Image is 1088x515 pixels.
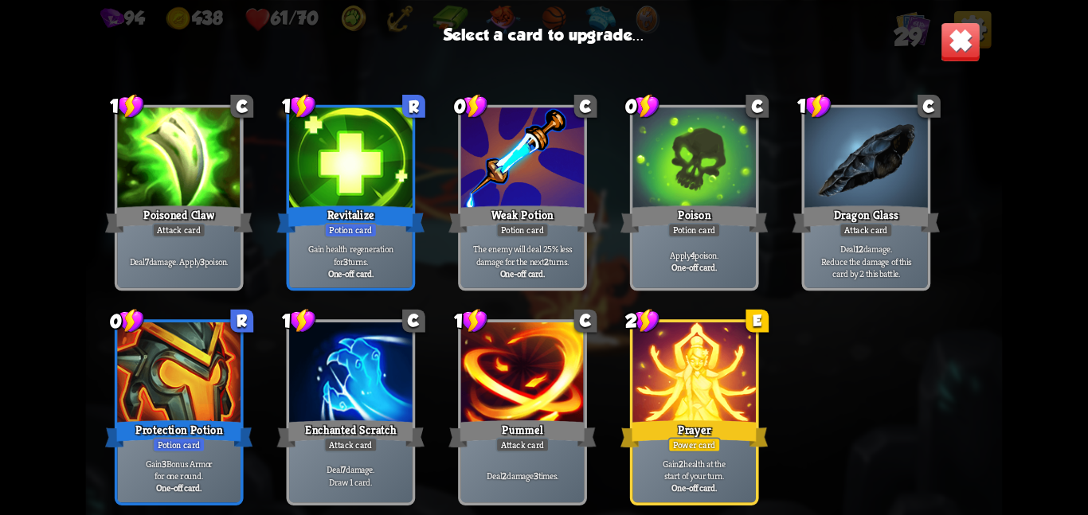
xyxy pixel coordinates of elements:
h3: Select a card to upgrade... [444,25,644,43]
div: Pummel [448,417,596,450]
div: C [402,309,425,332]
div: Attack card [495,437,549,452]
div: Potion card [324,223,377,238]
b: 7 [145,255,149,267]
p: Apply poison. [636,248,753,260]
div: Attack card [152,223,205,238]
div: C [574,309,597,332]
p: Gain health at the start of your turn. [636,457,753,482]
div: Poison [620,202,768,235]
div: Dragon Glass [793,202,940,235]
p: Deal damage. Reduce the damage of this card by 2 this battle. [808,243,925,279]
div: 1 [282,308,316,334]
b: 12 [855,243,863,255]
p: Gain health regeneration for turns. [292,243,409,267]
div: Attack card [324,437,378,452]
div: Power card [667,437,720,452]
p: The enemy will deal 25% less damage for the next turns. [464,243,581,267]
div: Potion card [152,437,205,452]
div: Potion card [496,223,549,238]
b: One-off card. [671,261,717,273]
img: close-button.png [941,21,980,61]
p: Deal damage. Draw 1 card. [292,463,409,488]
div: Revitalize [277,202,425,235]
div: Prayer [620,417,768,450]
b: 2 [544,255,549,267]
b: 2 [679,457,683,469]
div: C [918,95,941,118]
b: 7 [342,463,346,475]
div: Weak Potion [448,202,596,235]
b: 2 [502,470,507,482]
b: One-off card. [500,267,546,279]
div: C [230,95,253,118]
b: 3 [162,457,166,469]
div: Attack card [839,223,893,238]
b: One-off card. [156,482,202,494]
div: 2 [625,308,659,334]
b: 4 [691,248,695,260]
div: 0 [625,93,659,119]
div: C [574,95,597,118]
div: Poisoned Claw [105,202,252,235]
b: 3 [343,255,348,267]
div: 1 [282,93,316,119]
b: One-off card. [328,267,374,279]
div: Potion card [667,223,720,238]
div: Protection Potion [105,417,252,450]
p: Deal damage. Apply poison. [120,255,237,267]
div: R [230,309,253,332]
p: Gain Bonus Armor for one round. [120,457,237,482]
b: One-off card. [671,482,717,494]
div: 1 [797,93,832,119]
div: 0 [110,308,144,334]
p: Deal damage times. [464,470,581,482]
b: 3 [534,470,538,482]
div: R [402,95,425,118]
div: E [746,309,769,332]
div: 1 [454,308,488,334]
div: 0 [454,93,488,119]
div: C [746,95,769,118]
div: Enchanted Scratch [277,417,425,450]
div: 1 [110,93,144,119]
b: 3 [200,255,205,267]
